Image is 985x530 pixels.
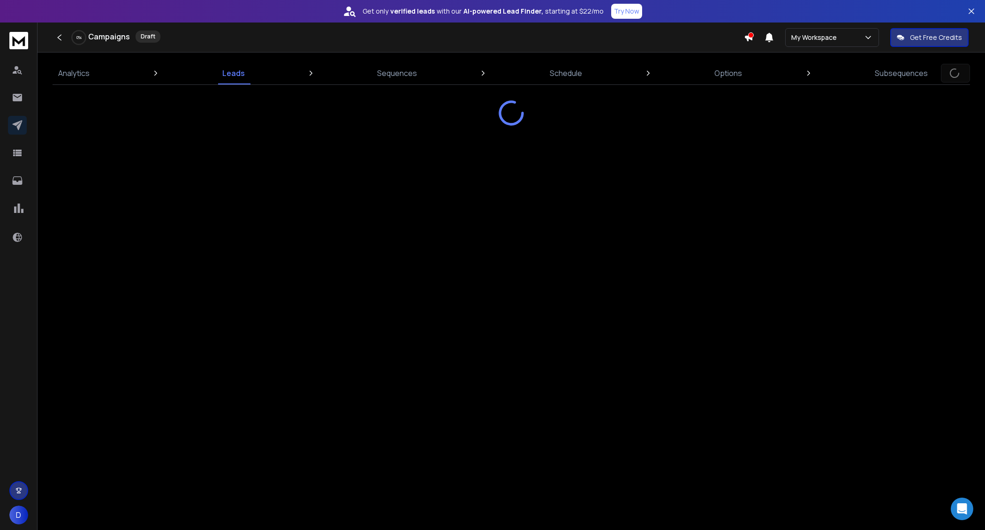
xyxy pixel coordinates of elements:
h1: Campaigns [88,31,130,42]
p: Schedule [550,68,582,79]
a: Options [709,62,748,84]
p: Try Now [614,7,639,16]
p: Leads [222,68,245,79]
a: Schedule [544,62,588,84]
a: Subsequences [869,62,933,84]
p: Get Free Credits [910,33,962,42]
button: Try Now [611,4,642,19]
strong: verified leads [390,7,435,16]
a: Analytics [53,62,95,84]
a: Leads [217,62,250,84]
p: Options [714,68,742,79]
p: My Workspace [791,33,841,42]
button: D [9,506,28,524]
div: Open Intercom Messenger [951,498,973,520]
p: Analytics [58,68,90,79]
p: Get only with our starting at $22/mo [363,7,604,16]
button: Get Free Credits [890,28,969,47]
p: Subsequences [875,68,928,79]
div: Draft [136,30,160,43]
img: logo [9,32,28,49]
a: Sequences [371,62,423,84]
p: 0 % [76,35,82,40]
p: Sequences [377,68,417,79]
strong: AI-powered Lead Finder, [463,7,543,16]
